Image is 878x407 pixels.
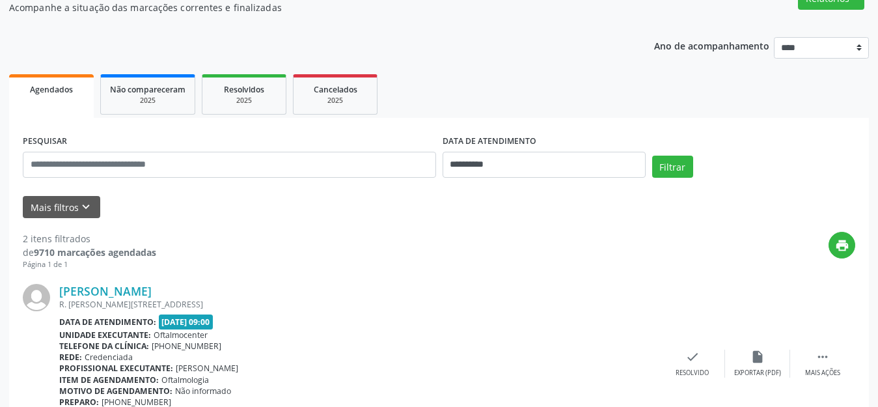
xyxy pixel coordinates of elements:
label: DATA DE ATENDIMENTO [443,132,536,152]
button: Mais filtroskeyboard_arrow_down [23,196,100,219]
div: Página 1 de 1 [23,259,156,270]
p: Ano de acompanhamento [654,37,769,53]
a: [PERSON_NAME] [59,284,152,298]
strong: 9710 marcações agendadas [34,246,156,259]
div: 2025 [303,96,368,105]
b: Data de atendimento: [59,316,156,328]
span: Oftalmologia [161,374,209,386]
span: Resolvidos [224,84,264,95]
b: Motivo de agendamento: [59,386,172,397]
div: 2025 [212,96,277,105]
span: [PERSON_NAME] [176,363,238,374]
b: Unidade executante: [59,330,151,341]
span: Cancelados [314,84,357,95]
span: Agendados [30,84,73,95]
i: keyboard_arrow_down [79,200,93,214]
div: Exportar (PDF) [734,369,781,378]
span: [PHONE_NUMBER] [152,341,221,352]
div: Resolvido [676,369,709,378]
i: check [685,350,700,364]
span: [DATE] 09:00 [159,315,213,330]
span: Oftalmocenter [154,330,208,341]
button: print [829,232,855,259]
div: de [23,246,156,259]
img: img [23,284,50,311]
i:  [816,350,830,364]
b: Telefone da clínica: [59,341,149,352]
button: Filtrar [652,156,693,178]
label: PESQUISAR [23,132,67,152]
span: Credenciada [85,352,133,363]
div: 2 itens filtrados [23,232,156,246]
i: print [835,238,849,253]
div: R. [PERSON_NAME][STREET_ADDRESS] [59,299,660,310]
span: Não compareceram [110,84,185,95]
b: Profissional executante: [59,363,173,374]
div: Mais ações [805,369,840,378]
b: Rede: [59,352,82,363]
div: 2025 [110,96,185,105]
span: Não informado [175,386,231,397]
p: Acompanhe a situação das marcações correntes e finalizadas [9,1,611,14]
b: Item de agendamento: [59,374,159,386]
i: insert_drive_file [750,350,765,364]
